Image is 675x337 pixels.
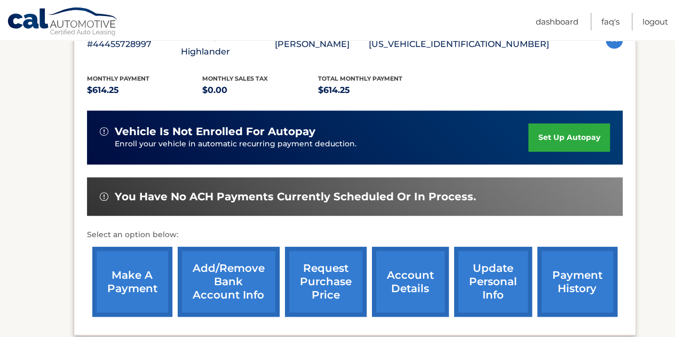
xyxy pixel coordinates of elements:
[537,247,617,317] a: payment history
[92,247,172,317] a: make a payment
[87,75,149,82] span: Monthly Payment
[601,13,620,30] a: FAQ's
[369,37,549,52] p: [US_VEHICLE_IDENTIFICATION_NUMBER]
[115,190,476,203] span: You have no ACH payments currently scheduled or in process.
[528,123,609,152] a: set up autopay
[318,83,434,98] p: $614.25
[87,37,181,52] p: #44455728997
[536,13,578,30] a: Dashboard
[87,83,203,98] p: $614.25
[318,75,402,82] span: Total Monthly Payment
[202,75,268,82] span: Monthly sales Tax
[202,83,318,98] p: $0.00
[100,192,108,201] img: alert-white.svg
[7,7,119,38] a: Cal Automotive
[275,37,369,52] p: [PERSON_NAME]
[454,247,532,317] a: update personal info
[178,247,280,317] a: Add/Remove bank account info
[372,247,449,317] a: account details
[100,127,108,136] img: alert-white.svg
[181,29,275,59] p: 2024 Toyota Highlander
[285,247,367,317] a: request purchase price
[642,13,668,30] a: Logout
[115,125,315,138] span: vehicle is not enrolled for autopay
[115,138,529,150] p: Enroll your vehicle in automatic recurring payment deduction.
[87,229,623,241] p: Select an option below:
